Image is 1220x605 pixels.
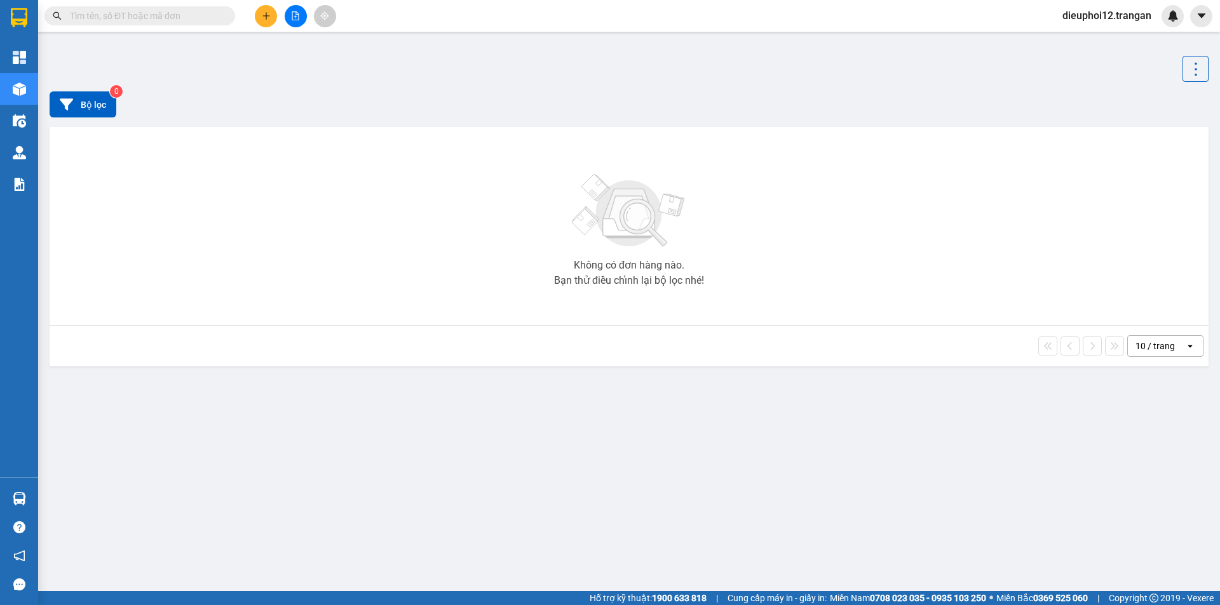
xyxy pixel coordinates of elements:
[285,5,307,27] button: file-add
[1196,10,1207,22] span: caret-down
[314,5,336,27] button: aim
[728,591,827,605] span: Cung cấp máy in - giấy in:
[1135,340,1175,352] div: 10 / trang
[13,51,26,64] img: dashboard-icon
[996,591,1088,605] span: Miền Bắc
[13,146,26,159] img: warehouse-icon
[1052,8,1162,23] span: dieuphoi12.trangan
[716,591,718,605] span: |
[50,91,116,117] button: Bộ lọc
[13,178,26,191] img: solution-icon
[554,276,704,286] div: Bạn thử điều chỉnh lại bộ lọc nhé!
[13,114,26,128] img: warehouse-icon
[320,11,329,20] span: aim
[1033,593,1088,603] strong: 0369 525 060
[13,521,25,533] span: question-circle
[13,550,25,562] span: notification
[255,5,277,27] button: plus
[574,260,684,270] div: Không có đơn hàng nào.
[53,11,62,20] span: search
[11,8,27,27] img: logo-vxr
[870,593,986,603] strong: 0708 023 035 - 0935 103 250
[1190,5,1212,27] button: caret-down
[1185,341,1195,351] svg: open
[590,591,707,605] span: Hỗ trợ kỹ thuật:
[566,166,693,255] img: svg+xml;base64,PHN2ZyBjbGFzcz0ibGlzdC1wbHVnX19zdmciIHhtbG5zPSJodHRwOi8vd3d3LnczLm9yZy8yMDAwL3N2Zy...
[13,578,25,590] span: message
[262,11,271,20] span: plus
[110,85,123,98] sup: 0
[70,9,220,23] input: Tìm tên, số ĐT hoặc mã đơn
[291,11,300,20] span: file-add
[989,595,993,601] span: ⚪️
[830,591,986,605] span: Miền Nam
[1097,591,1099,605] span: |
[652,593,707,603] strong: 1900 633 818
[1167,10,1179,22] img: icon-new-feature
[13,83,26,96] img: warehouse-icon
[13,492,26,505] img: warehouse-icon
[1149,594,1158,602] span: copyright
